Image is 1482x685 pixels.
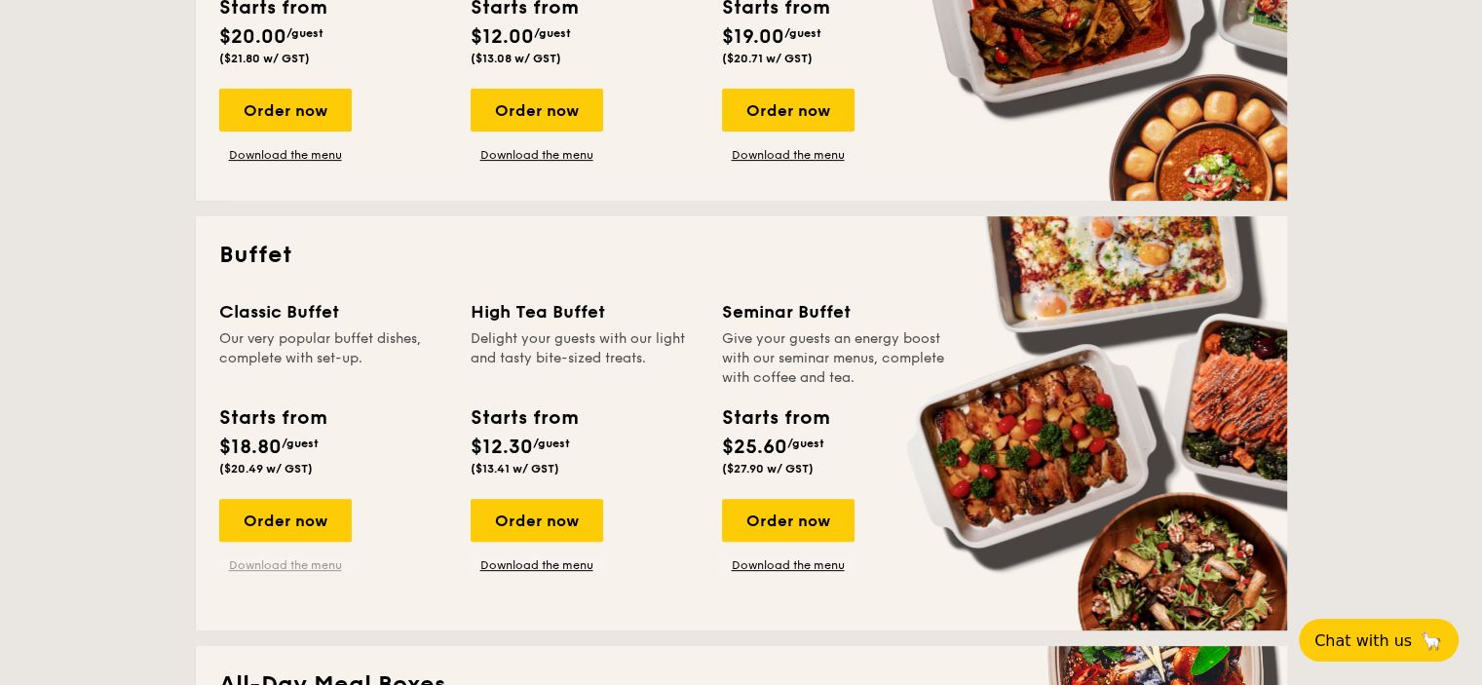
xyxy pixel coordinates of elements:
div: Give your guests an energy boost with our seminar menus, complete with coffee and tea. [722,329,950,388]
span: $20.00 [219,25,286,49]
div: Order now [722,89,855,132]
span: /guest [787,437,824,450]
a: Download the menu [722,147,855,163]
span: ($20.71 w/ GST) [722,52,813,65]
div: Seminar Buffet [722,298,950,325]
div: Order now [471,89,603,132]
span: $12.30 [471,436,533,459]
span: 🦙 [1420,629,1443,652]
span: ($13.41 w/ GST) [471,462,559,476]
a: Download the menu [471,147,603,163]
span: ($20.49 w/ GST) [219,462,313,476]
div: Order now [471,499,603,542]
h2: Buffet [219,240,1264,271]
div: Starts from [722,403,828,433]
span: $25.60 [722,436,787,459]
span: Chat with us [1314,631,1412,650]
span: $19.00 [722,25,784,49]
a: Download the menu [722,557,855,573]
a: Download the menu [219,557,352,573]
div: Delight your guests with our light and tasty bite-sized treats. [471,329,699,388]
span: ($13.08 w/ GST) [471,52,561,65]
button: Chat with us🦙 [1299,619,1459,662]
span: /guest [784,26,821,40]
a: Download the menu [471,557,603,573]
span: /guest [286,26,323,40]
div: High Tea Buffet [471,298,699,325]
div: Order now [722,499,855,542]
span: ($21.80 w/ GST) [219,52,310,65]
div: Starts from [219,403,325,433]
div: Order now [219,499,352,542]
div: Our very popular buffet dishes, complete with set-up. [219,329,447,388]
span: $12.00 [471,25,534,49]
span: /guest [282,437,319,450]
span: /guest [533,437,570,450]
span: $18.80 [219,436,282,459]
a: Download the menu [219,147,352,163]
span: /guest [534,26,571,40]
div: Classic Buffet [219,298,447,325]
div: Order now [219,89,352,132]
span: ($27.90 w/ GST) [722,462,814,476]
div: Starts from [471,403,577,433]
